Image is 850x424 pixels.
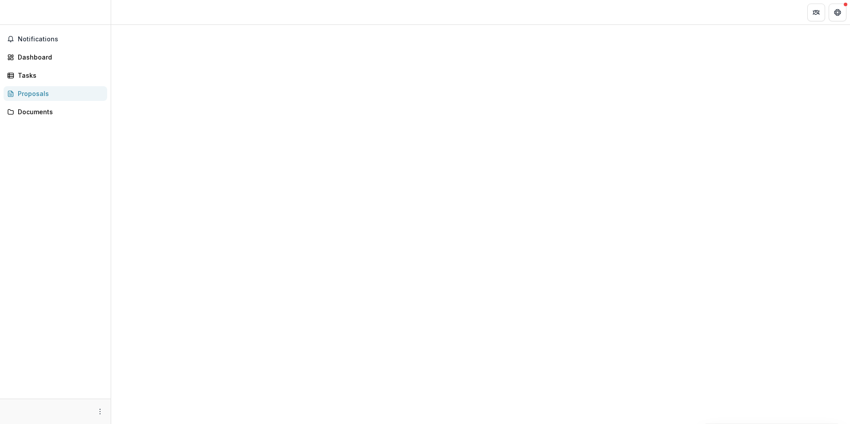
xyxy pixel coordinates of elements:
div: Documents [18,107,100,116]
div: Proposals [18,89,100,98]
a: Documents [4,104,107,119]
button: More [95,406,105,417]
span: Notifications [18,36,104,43]
button: Get Help [829,4,846,21]
a: Proposals [4,86,107,101]
button: Notifications [4,32,107,46]
div: Tasks [18,71,100,80]
button: Partners [807,4,825,21]
a: Dashboard [4,50,107,64]
div: Dashboard [18,52,100,62]
a: Tasks [4,68,107,83]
